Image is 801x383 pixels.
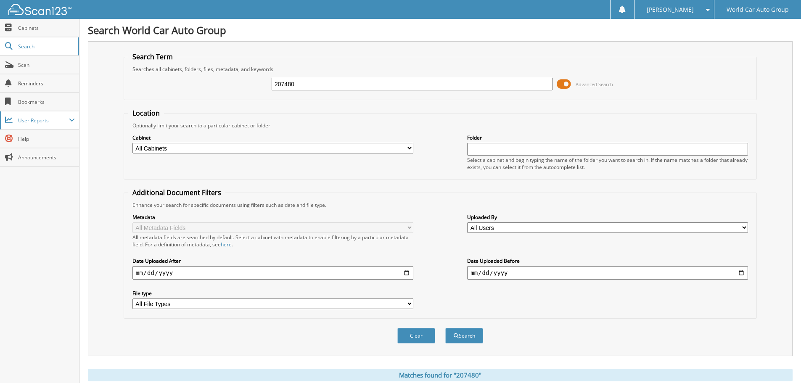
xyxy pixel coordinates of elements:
input: end [467,266,748,280]
span: World Car Auto Group [727,7,789,12]
div: Searches all cabinets, folders, files, metadata, and keywords [128,66,752,73]
span: Reminders [18,80,75,87]
span: User Reports [18,117,69,124]
div: Optionally limit your search to a particular cabinet or folder [128,122,752,129]
button: Search [445,328,483,343]
div: Matches found for "207480" [88,369,793,381]
div: Enhance your search for specific documents using filters such as date and file type. [128,201,752,209]
span: Bookmarks [18,98,75,106]
span: Advanced Search [576,81,613,87]
legend: Additional Document Filters [128,188,225,197]
legend: Search Term [128,52,177,61]
label: Date Uploaded After [132,257,413,264]
span: Scan [18,61,75,69]
span: Search [18,43,74,50]
span: [PERSON_NAME] [647,7,694,12]
span: Announcements [18,154,75,161]
label: Uploaded By [467,214,748,221]
label: Date Uploaded Before [467,257,748,264]
span: Help [18,135,75,143]
div: All metadata fields are searched by default. Select a cabinet with metadata to enable filtering b... [132,234,413,248]
iframe: Chat Widget [759,343,801,383]
img: scan123-logo-white.svg [8,4,71,15]
label: Cabinet [132,134,413,141]
button: Clear [397,328,435,343]
input: start [132,266,413,280]
label: Folder [467,134,748,141]
label: File type [132,290,413,297]
h1: Search World Car Auto Group [88,23,793,37]
legend: Location [128,108,164,118]
span: Cabinets [18,24,75,32]
div: Select a cabinet and begin typing the name of the folder you want to search in. If the name match... [467,156,748,171]
label: Metadata [132,214,413,221]
a: here [221,241,232,248]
